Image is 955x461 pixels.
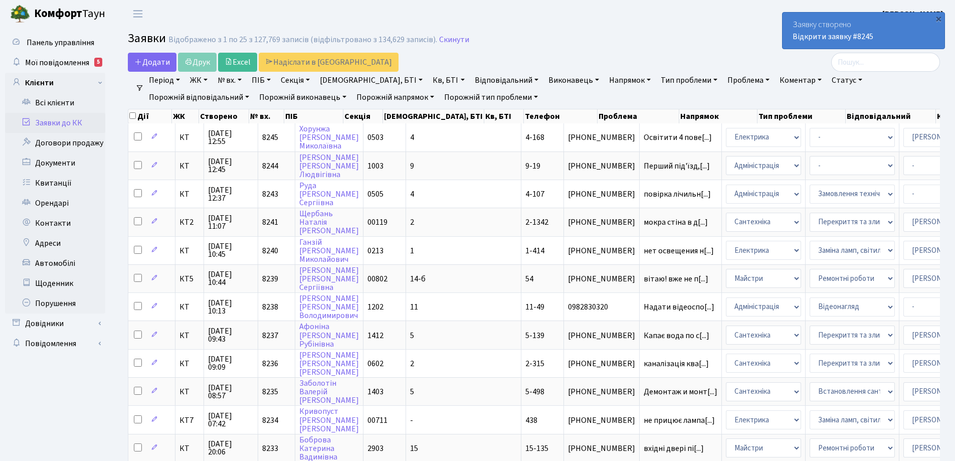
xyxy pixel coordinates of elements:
[429,72,468,89] a: Кв, БТІ
[284,109,343,123] th: ПІБ
[410,443,418,454] span: 15
[568,444,635,452] span: [PHONE_NUMBER]
[525,245,544,256] span: 1-414
[440,89,542,106] a: Порожній тип проблеми
[208,129,254,145] span: [DATE] 12:55
[27,37,94,48] span: Панель управління
[524,109,598,123] th: Телефон
[125,6,150,22] button: Переключити навігацію
[94,58,102,67] div: 5
[262,443,278,454] span: 8233
[179,190,200,198] span: КТ
[439,35,469,45] a: Скинути
[367,386,384,397] span: 1403
[568,332,635,340] span: [PHONE_NUMBER]
[262,245,278,256] span: 8240
[410,273,426,284] span: 14-б
[5,293,105,314] a: Порушення
[262,132,278,143] span: 8245
[128,109,172,123] th: Дії
[644,330,709,341] span: Капає вода по с[...]
[5,33,105,53] a: Панель управління
[262,301,278,313] span: 8238
[410,189,414,200] span: 4
[644,132,712,143] span: Освітити 4 пове[...]
[299,378,359,406] a: ЗаболотінВалерій[PERSON_NAME]
[644,443,704,454] span: вхідні двері пі[...]
[5,53,105,73] a: Мої повідомлення5
[367,132,384,143] span: 0503
[525,132,544,143] span: 4-168
[179,162,200,170] span: КТ
[277,72,314,89] a: Секція
[352,89,438,106] a: Порожній напрямок
[218,53,257,72] a: Excel
[179,444,200,452] span: КТ
[208,270,254,286] span: [DATE] 10:44
[644,301,714,313] span: Надати відеоспо[...]
[5,314,105,334] a: Довідники
[208,412,254,428] span: [DATE] 07:42
[410,386,414,397] span: 5
[208,384,254,400] span: [DATE] 08:57
[5,273,105,293] a: Щоденник
[10,4,30,24] img: logo.png
[644,189,711,200] span: повірка лічильн[...]
[525,273,533,284] span: 54
[262,273,278,284] span: 8239
[208,214,254,230] span: [DATE] 11:07
[145,89,253,106] a: Порожній відповідальний
[568,133,635,141] span: [PHONE_NUMBER]
[598,109,680,123] th: Проблема
[5,173,105,193] a: Квитанції
[525,217,548,228] span: 2-1342
[367,189,384,200] span: 0505
[128,30,166,47] span: Заявки
[410,358,414,369] span: 2
[644,245,714,256] span: нет освещения н[...]
[644,273,708,284] span: вітаю! вже не п[...]
[208,440,254,456] span: [DATE] 20:06
[679,109,757,123] th: Напрямок
[179,247,200,255] span: КТ
[831,53,940,72] input: Пошук...
[568,360,635,368] span: [PHONE_NUMBER]
[410,245,414,256] span: 1
[367,415,388,426] span: 00711
[410,132,414,143] span: 4
[179,218,200,226] span: КТ2
[255,89,350,106] a: Порожній виконавець
[5,334,105,354] a: Повідомлення
[525,386,544,397] span: 5-498
[186,72,212,89] a: ЖК
[249,109,284,123] th: № вх.
[525,161,540,172] span: 9-19
[299,322,359,350] a: Афоніна[PERSON_NAME]Рубінівна
[568,388,635,396] span: [PHONE_NUMBER]
[179,332,200,340] span: КТ
[5,133,105,153] a: Договори продажу
[367,161,384,172] span: 1003
[179,275,200,283] span: КТ5
[828,72,866,89] a: Статус
[208,242,254,258] span: [DATE] 10:45
[525,443,548,454] span: 15-135
[410,161,414,172] span: 9
[262,189,278,200] span: 8243
[179,388,200,396] span: КТ
[208,158,254,174] span: [DATE] 12:45
[568,218,635,226] span: [PHONE_NUMBER]
[525,330,544,341] span: 5-139
[299,350,359,378] a: [PERSON_NAME][PERSON_NAME][PERSON_NAME]
[605,72,655,89] a: Напрямок
[644,415,715,426] span: не прицює лампа[...]
[25,57,89,68] span: Мої повідомлення
[783,13,944,49] div: Заявку створено
[299,237,359,265] a: Ганзій[PERSON_NAME]Миколайович
[248,72,275,89] a: ПІБ
[484,109,524,123] th: Кв, БТІ
[208,186,254,202] span: [DATE] 12:37
[933,14,943,24] div: ×
[168,35,437,45] div: Відображено з 1 по 25 з 127,769 записів (відфільтровано з 134,629 записів).
[5,153,105,173] a: Документи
